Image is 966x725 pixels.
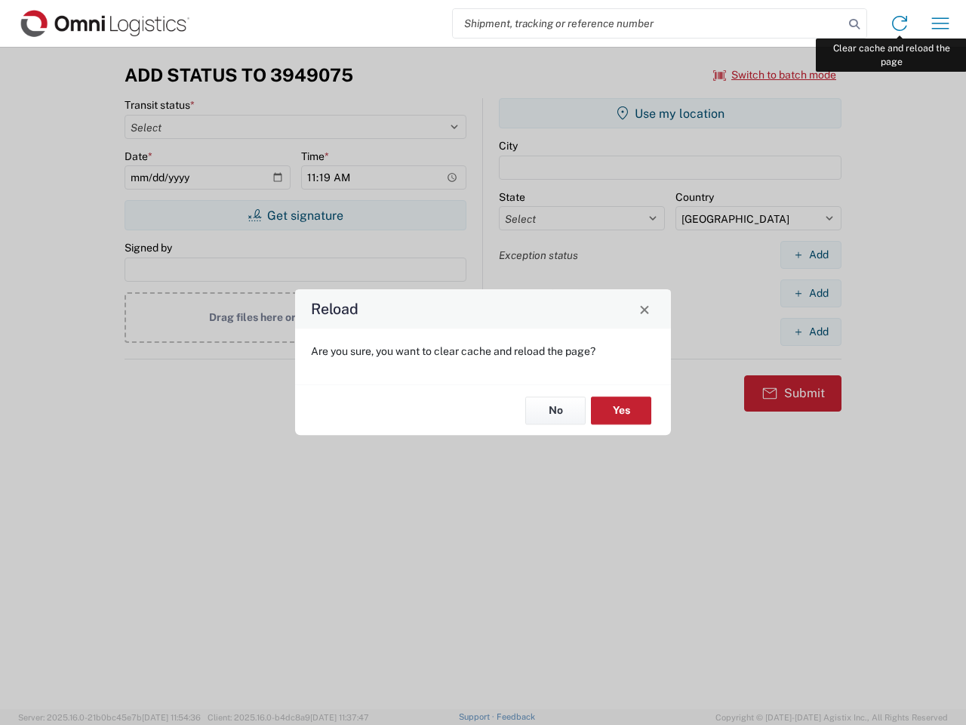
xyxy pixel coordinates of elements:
h4: Reload [311,298,358,320]
button: Close [634,298,655,319]
input: Shipment, tracking or reference number [453,9,844,38]
button: Yes [591,396,651,424]
button: No [525,396,586,424]
p: Are you sure, you want to clear cache and reload the page? [311,344,655,358]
